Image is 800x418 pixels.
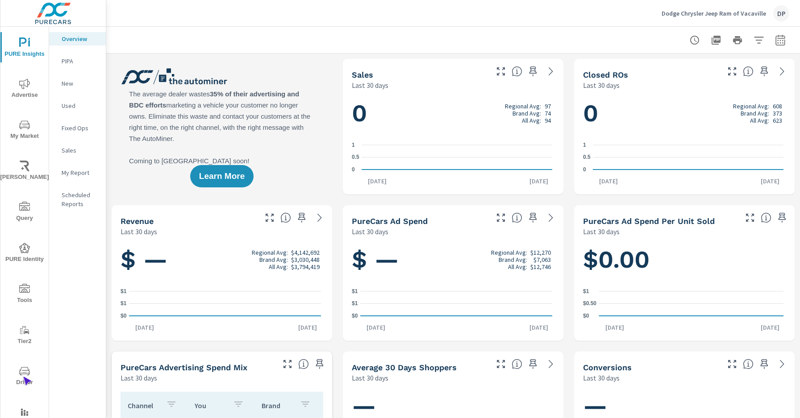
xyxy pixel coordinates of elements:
[3,79,46,100] span: Advertise
[583,98,786,128] h1: 0
[352,244,554,275] h1: $ —
[352,226,388,237] p: Last 30 days
[750,31,768,49] button: Apply Filters
[757,64,771,79] span: Save this to your personalized report
[512,110,541,117] p: Brand Avg:
[291,249,320,256] p: $4,142,692
[295,211,309,225] span: Save this to your personalized report
[733,103,769,110] p: Regional Avg:
[508,263,527,270] p: All Avg:
[707,31,725,49] button: "Export Report to PDF"
[62,146,99,155] p: Sales
[262,211,277,225] button: Make Fullscreen
[121,288,127,294] text: $1
[526,211,540,225] span: Save this to your personalized report
[49,32,106,46] div: Overview
[129,323,160,332] p: [DATE]
[252,249,288,256] p: Regional Avg:
[49,166,106,179] div: My Report
[754,323,786,332] p: [DATE]
[49,144,106,157] div: Sales
[583,166,586,173] text: 0
[352,154,359,161] text: 0.5
[49,99,106,112] div: Used
[352,98,554,128] h1: 0
[62,79,99,88] p: New
[3,243,46,265] span: PURE Identity
[3,202,46,223] span: Query
[773,103,782,110] p: 608
[3,37,46,59] span: PURE Insights
[583,216,715,226] h5: PureCars Ad Spend Per Unit Sold
[352,313,358,319] text: $0
[49,188,106,211] div: Scheduled Reports
[505,103,541,110] p: Regional Avg:
[494,64,508,79] button: Make Fullscreen
[352,166,355,173] text: 0
[775,64,789,79] a: See more details in report
[128,401,159,410] p: Channel
[583,301,596,307] text: $0.50
[662,9,766,17] p: Dodge Chrysler Jeep Ram of Vacaville
[49,77,106,90] div: New
[773,110,782,117] p: 373
[280,212,291,223] span: Total sales revenue over the selected date range. [Source: This data is sourced from the dealer’s...
[583,363,632,372] h5: Conversions
[62,34,99,43] p: Overview
[545,110,551,117] p: 74
[754,177,786,186] p: [DATE]
[121,216,154,226] h5: Revenue
[526,64,540,79] span: Save this to your personalized report
[743,211,757,225] button: Make Fullscreen
[62,168,99,177] p: My Report
[545,117,551,124] p: 94
[312,211,327,225] a: See more details in report
[352,70,373,79] h5: Sales
[523,323,554,332] p: [DATE]
[291,256,320,263] p: $3,030,448
[190,165,254,187] button: Learn More
[291,263,320,270] p: $3,794,419
[352,288,358,294] text: $1
[725,357,739,371] button: Make Fullscreen
[593,177,624,186] p: [DATE]
[259,256,288,263] p: Brand Avg:
[121,226,157,237] p: Last 30 days
[583,70,628,79] h5: Closed ROs
[583,226,620,237] p: Last 30 days
[3,325,46,347] span: Tier2
[583,142,586,148] text: 1
[62,57,99,66] p: PIPA
[3,284,46,306] span: Tools
[533,256,551,263] p: $7,063
[292,323,323,332] p: [DATE]
[530,249,551,256] p: $12,270
[725,64,739,79] button: Make Fullscreen
[352,363,457,372] h5: Average 30 Days Shoppers
[298,359,309,369] span: This table looks at how you compare to the amount of budget you spend per channel as opposed to y...
[62,101,99,110] p: Used
[757,357,771,371] span: Save this to your personalized report
[491,249,527,256] p: Regional Avg:
[280,357,295,371] button: Make Fullscreen
[545,103,551,110] p: 97
[775,357,789,371] a: See more details in report
[352,301,358,307] text: $1
[512,359,522,369] span: A rolling 30 day total of daily Shoppers on the dealership website, averaged over the selected da...
[583,80,620,91] p: Last 30 days
[773,117,782,124] p: 623
[761,212,771,223] span: Average cost of advertising per each vehicle sold at the dealer over the selected date range. The...
[729,31,746,49] button: Print Report
[544,357,558,371] a: See more details in report
[583,313,589,319] text: $0
[199,172,245,180] span: Learn More
[121,313,127,319] text: $0
[121,372,157,383] p: Last 30 days
[352,80,388,91] p: Last 30 days
[530,263,551,270] p: $12,746
[494,357,508,371] button: Make Fullscreen
[352,142,355,148] text: 1
[583,372,620,383] p: Last 30 days
[544,64,558,79] a: See more details in report
[499,256,527,263] p: Brand Avg:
